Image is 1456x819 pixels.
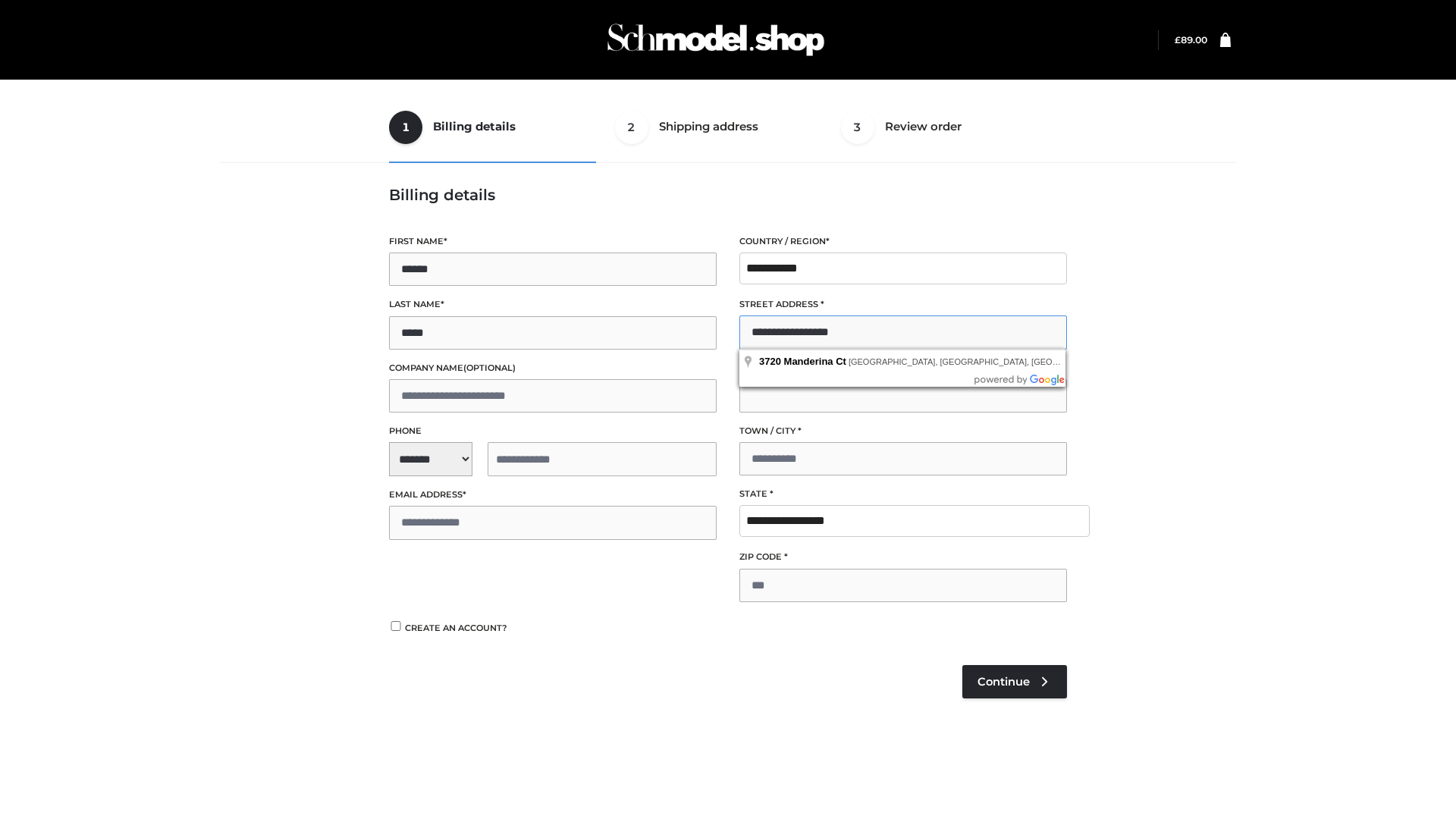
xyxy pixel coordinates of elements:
[389,361,717,375] label: Company name
[389,424,717,438] label: Phone
[739,234,1067,249] label: Country / Region
[739,487,1067,501] label: State
[784,356,846,367] span: Manderina Ct
[1175,34,1181,45] span: £
[463,362,516,373] span: (optional)
[977,675,1030,689] span: Continue
[1175,34,1207,45] bdi: 89.00
[389,297,717,312] label: Last name
[389,621,403,631] input: Create an account?
[602,10,830,70] img: Schmodel Admin 964
[739,550,1067,564] label: ZIP Code
[389,186,1067,204] h3: Billing details
[759,356,781,367] span: 3720
[849,357,1119,366] span: [GEOGRAPHIC_DATA], [GEOGRAPHIC_DATA], [GEOGRAPHIC_DATA]
[389,488,717,502] label: Email address
[405,623,507,633] span: Create an account?
[739,424,1067,438] label: Town / City
[1175,34,1207,45] a: £89.00
[962,665,1067,698] a: Continue
[739,297,1067,312] label: Street address
[389,234,717,249] label: First name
